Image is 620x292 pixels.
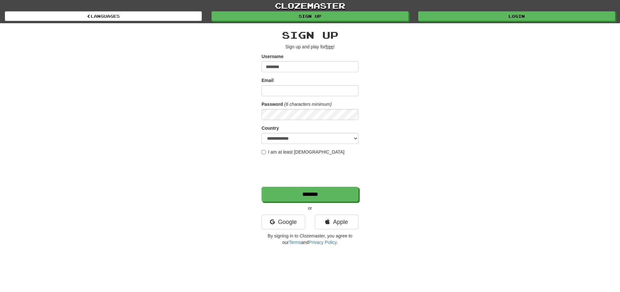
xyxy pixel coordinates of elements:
[262,215,305,229] a: Google
[262,150,266,154] input: I am at least [DEMOGRAPHIC_DATA]
[262,158,360,184] iframe: reCAPTCHA
[262,30,358,40] h2: Sign up
[262,125,279,131] label: Country
[309,240,336,245] a: Privacy Policy
[262,44,358,50] p: Sign up and play for !
[5,11,202,21] a: Languages
[325,44,333,49] u: free
[262,205,358,211] p: or
[212,11,408,21] a: Sign up
[315,215,358,229] a: Apple
[262,77,274,84] label: Email
[262,53,284,60] label: Username
[284,102,332,107] em: (6 characters minimum)
[289,240,301,245] a: Terms
[262,149,345,155] label: I am at least [DEMOGRAPHIC_DATA]
[418,11,615,21] a: Login
[262,233,358,246] p: By signing in to Clozemaster, you agree to our and .
[262,101,283,107] label: Password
